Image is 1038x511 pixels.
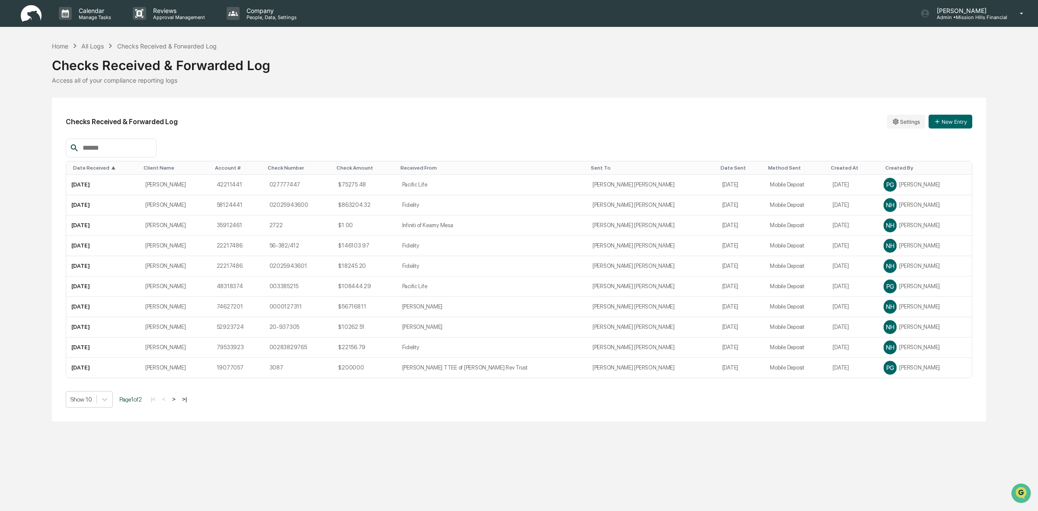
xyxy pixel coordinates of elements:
[66,276,140,297] td: [DATE]
[400,165,584,171] div: Toggle SortBy
[765,195,827,215] td: Mobile Deposit
[72,7,115,14] p: Calendar
[333,236,397,256] td: $146103.97
[717,215,765,236] td: [DATE]
[397,337,587,358] td: Fidelity
[215,165,261,171] div: Toggle SortBy
[140,317,211,337] td: [PERSON_NAME]
[147,69,157,79] button: Start new chat
[587,297,717,317] td: [PERSON_NAME] [PERSON_NAME]
[717,175,765,195] td: [DATE]
[240,14,301,20] p: People, Data, Settings
[765,276,827,297] td: Mobile Deposit
[827,358,878,378] td: [DATE]
[886,242,894,249] span: NH
[765,297,827,317] td: Mobile Deposit
[333,297,397,317] td: $567168.11
[930,14,1007,20] p: Admin • Mission Hills Financial
[397,317,587,337] td: [PERSON_NAME]
[21,5,42,22] img: logo
[29,66,142,75] div: Start new chat
[333,175,397,195] td: $75275.48
[884,321,967,334] div: [PERSON_NAME]
[827,297,878,317] td: [DATE]
[140,358,211,378] td: [PERSON_NAME]
[886,364,894,371] span: PG
[333,358,397,378] td: $200000
[140,175,211,195] td: [PERSON_NAME]
[827,175,878,195] td: [DATE]
[211,317,264,337] td: 52923724
[73,165,137,171] div: Toggle SortBy
[66,215,140,236] td: [DATE]
[5,122,58,138] a: 🔎Data Lookup
[884,239,967,252] div: [PERSON_NAME]
[930,7,1007,14] p: [PERSON_NAME]
[268,165,330,171] div: Toggle SortBy
[397,175,587,195] td: Pacific Life
[146,14,209,20] p: Approval Management
[765,175,827,195] td: Mobile Deposit
[1010,482,1034,506] iframe: Open customer support
[72,14,115,20] p: Manage Tasks
[63,110,70,117] div: 🗄️
[397,276,587,297] td: Pacific Life
[827,276,878,297] td: [DATE]
[211,215,264,236] td: 35912461
[66,175,140,195] td: [DATE]
[264,358,333,378] td: 3087
[397,297,587,317] td: [PERSON_NAME]
[66,118,178,126] h2: Checks Received & Forwarded Log
[52,42,68,50] div: Home
[9,110,16,117] div: 🖐️
[66,317,140,337] td: [DATE]
[587,175,717,195] td: [PERSON_NAME] [PERSON_NAME]
[140,276,211,297] td: [PERSON_NAME]
[884,219,967,232] div: [PERSON_NAME]
[66,195,140,215] td: [DATE]
[148,395,158,403] button: |<
[884,199,967,212] div: [PERSON_NAME]
[336,165,393,171] div: Toggle SortBy
[587,195,717,215] td: [PERSON_NAME] [PERSON_NAME]
[587,236,717,256] td: [PERSON_NAME] [PERSON_NAME]
[66,358,140,378] td: [DATE]
[140,256,211,276] td: [PERSON_NAME]
[211,297,264,317] td: 74627201
[140,195,211,215] td: [PERSON_NAME]
[884,300,967,313] div: [PERSON_NAME]
[886,283,894,290] span: PG
[884,341,967,354] div: [PERSON_NAME]
[884,260,967,273] div: [PERSON_NAME]
[264,297,333,317] td: 0000127311
[144,165,208,171] div: Toggle SortBy
[717,317,765,337] td: [DATE]
[264,215,333,236] td: 2722
[886,303,894,310] span: NH
[587,256,717,276] td: [PERSON_NAME] [PERSON_NAME]
[111,165,115,171] span: ▲
[333,276,397,297] td: $108444.29
[827,236,878,256] td: [DATE]
[211,195,264,215] td: 58124441
[264,256,333,276] td: 02025943601
[929,115,972,129] button: New Entry
[885,165,968,171] div: Toggle SortBy
[591,165,714,171] div: Toggle SortBy
[9,66,24,82] img: 1746055101610-c473b297-6a78-478c-a979-82029cc54cd1
[717,297,765,317] td: [DATE]
[66,256,140,276] td: [DATE]
[146,7,209,14] p: Reviews
[29,75,109,82] div: We're available if you need us!
[397,358,587,378] td: [PERSON_NAME] TTEE of [PERSON_NAME] Rev Trust
[768,165,824,171] div: Toggle SortBy
[765,358,827,378] td: Mobile Deposit
[587,358,717,378] td: [PERSON_NAME] [PERSON_NAME]
[66,236,140,256] td: [DATE]
[831,165,875,171] div: Toggle SortBy
[17,109,56,118] span: Preclearance
[827,195,878,215] td: [DATE]
[587,215,717,236] td: [PERSON_NAME] [PERSON_NAME]
[886,262,894,270] span: NH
